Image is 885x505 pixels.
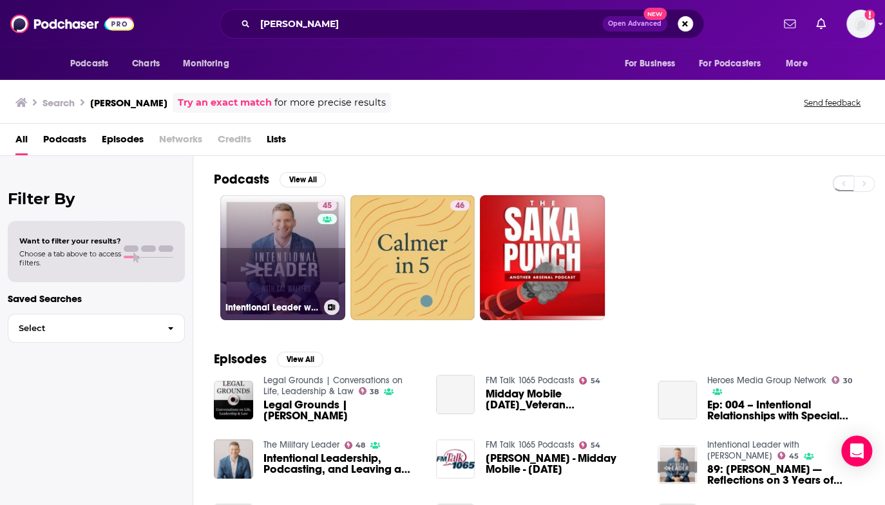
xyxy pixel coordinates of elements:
h2: Filter By [8,189,185,208]
span: Intentional Leadership, Podcasting, and Leaving a Legacy | [PERSON_NAME] [263,453,421,475]
button: open menu [777,52,824,76]
a: 45 [318,200,337,211]
span: For Podcasters [699,55,761,73]
button: open menu [690,52,779,76]
span: 89: [PERSON_NAME] — Reflections on 3 Years of Podcasting, Setbacks, and Self-Leadership [707,464,864,486]
button: Select [8,314,185,343]
a: Heroes Media Group Network [707,375,826,386]
a: The Military Leader [263,439,339,450]
span: Want to filter your results? [19,236,121,245]
span: Charts [132,55,160,73]
span: 54 [591,378,600,384]
span: New [643,8,667,20]
div: Search podcasts, credits, & more... [220,9,704,39]
a: 38 [359,387,379,395]
a: Lists [267,129,286,155]
button: open menu [174,52,245,76]
span: Monitoring [183,55,229,73]
span: 45 [323,200,332,213]
a: Legal Grounds | Cal Walters [263,399,421,421]
button: open menu [615,52,691,76]
a: PodcastsView All [214,171,326,187]
a: 48 [345,441,366,449]
a: Legal Grounds | Conversations on Life, Leadership & Law [263,375,403,397]
h3: [PERSON_NAME] [90,97,167,109]
img: User Profile [846,10,875,38]
input: Search podcasts, credits, & more... [255,14,602,34]
a: 54 [579,441,600,449]
button: Show profile menu [846,10,875,38]
button: View All [280,172,326,187]
span: 30 [843,378,852,384]
span: Select [8,324,157,332]
img: Podchaser - Follow, Share and Rate Podcasts [10,12,134,36]
span: More [786,55,808,73]
a: Ep: 004 – Intentional Relationships with Special Guest, Cal Walters [707,399,864,421]
a: Show notifications dropdown [811,13,831,35]
a: 46 [450,200,470,211]
img: Legal Grounds | Cal Walters [214,381,253,420]
span: 46 [455,200,464,213]
p: Saved Searches [8,292,185,305]
span: Midday Mobile [DATE]_Veteran [PERSON_NAME] [485,388,642,410]
a: Intentional Leadership, Podcasting, and Leaving a Legacy | Cal Walters [263,453,421,475]
button: View All [277,352,323,367]
h2: Episodes [214,351,267,367]
span: Credits [218,129,251,155]
a: Show notifications dropdown [779,13,801,35]
a: 45 [777,452,799,459]
svg: Add a profile image [864,10,875,20]
a: Intentional Leader with Cal Walters [707,439,799,461]
h3: Search [43,97,75,109]
a: Charts [124,52,167,76]
a: 46 [350,195,475,320]
span: For Business [624,55,675,73]
a: EpisodesView All [214,351,323,367]
a: Ep: 004 – Intentional Relationships with Special Guest, Cal Walters [658,381,697,420]
span: Ep: 004 – Intentional Relationships with Special Guest, [PERSON_NAME] [707,399,864,421]
a: Cal Walters - Midday Mobile - August 19 2021 [485,453,642,475]
a: 89: Cal Walters — Reflections on 3 Years of Podcasting, Setbacks, and Self-Leadership [707,464,864,486]
a: 54 [579,377,600,385]
span: Choose a tab above to access filters. [19,249,121,267]
a: 30 [832,376,852,384]
button: Open AdvancedNew [602,16,667,32]
span: for more precise results [274,95,386,110]
a: Try an exact match [178,95,272,110]
a: FM Talk 1065 Podcasts [485,439,574,450]
span: 38 [370,389,379,395]
a: Midday Mobile 12-10-20_Veteran Cal Walters [436,375,475,414]
a: All [15,129,28,155]
h2: Podcasts [214,171,269,187]
button: open menu [61,52,125,76]
span: Networks [159,129,202,155]
span: Podcasts [70,55,108,73]
span: 54 [591,443,600,448]
h3: Intentional Leader with [PERSON_NAME] [225,302,319,313]
span: [PERSON_NAME] - Midday Mobile - [DATE] [485,453,642,475]
span: 48 [356,443,365,448]
button: Send feedback [800,97,864,108]
img: 89: Cal Walters — Reflections on 3 Years of Podcasting, Setbacks, and Self-Leadership [658,445,697,484]
span: 45 [789,453,799,459]
a: 45Intentional Leader with [PERSON_NAME] [220,195,345,320]
img: Cal Walters - Midday Mobile - August 19 2021 [436,439,475,479]
a: Midday Mobile 12-10-20_Veteran Cal Walters [485,388,642,410]
a: Podcasts [43,129,86,155]
span: Open Advanced [608,21,661,27]
span: Legal Grounds | [PERSON_NAME] [263,399,421,421]
a: Episodes [102,129,144,155]
span: Logged in as megcassidy [846,10,875,38]
div: Open Intercom Messenger [841,435,872,466]
a: FM Talk 1065 Podcasts [485,375,574,386]
img: Intentional Leadership, Podcasting, and Leaving a Legacy | Cal Walters [214,439,253,479]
